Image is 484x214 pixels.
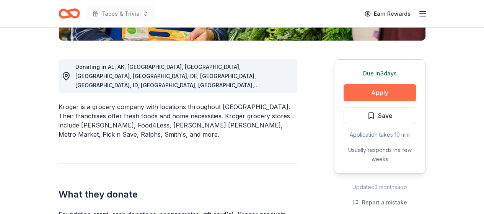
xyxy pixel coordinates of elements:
[344,130,416,139] div: Application takes 10 min
[59,5,80,23] a: Home
[353,198,407,207] button: Report a mistake
[59,102,297,139] div: Kroger is a grocery company with locations throughout [GEOGRAPHIC_DATA]. Their franchises offer f...
[360,7,415,21] a: Earn Rewards
[75,64,259,162] span: Donating in AL, AK, [GEOGRAPHIC_DATA], [GEOGRAPHIC_DATA], [GEOGRAPHIC_DATA], [GEOGRAPHIC_DATA], D...
[334,183,426,192] div: Updated 3 months ago
[344,145,416,164] div: Usually responds in a few weeks
[344,84,416,101] button: Apply
[59,188,297,201] h2: What they donate
[86,6,155,21] button: Tacos & Trivia
[344,69,416,78] div: Due in 3 days
[101,9,140,18] span: Tacos & Trivia
[344,107,416,124] button: Save
[378,111,393,121] span: Save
